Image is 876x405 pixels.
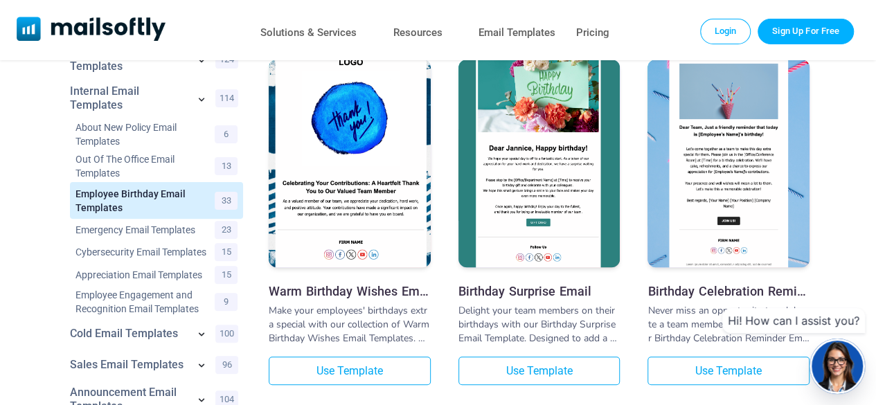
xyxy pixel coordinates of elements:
a: Birthday Celebration Reminder Email [647,60,810,271]
a: Trial [758,19,854,44]
a: Category [70,327,188,341]
a: Show subcategories for Cold Email Templates [195,327,208,343]
a: Birthday Surprise Email [458,60,620,271]
img: agent [810,341,865,392]
img: Warm Birthday Wishes Email [269,43,431,283]
a: Use Template [647,357,810,385]
a: Birthday Celebration Reminder Email [647,284,810,298]
a: Category [75,288,208,316]
a: Category [75,245,208,259]
a: Warm Birthday Wishes Email [269,60,431,271]
a: Category [75,120,208,148]
a: Warm Birthday Wishes Email [269,284,431,298]
a: Show subcategories for Business Email Templates [195,53,208,70]
img: Mailsoftly Logo [17,17,166,41]
img: Birthday Celebration Reminder Email [647,33,810,294]
a: Category [70,358,188,372]
div: Hi! How can I assist you? [722,308,865,333]
a: Category [75,223,208,237]
a: Mailsoftly [17,17,166,44]
a: Category [75,187,208,215]
a: Resources [393,23,443,43]
a: Show subcategories for Internal Email Templates [195,92,208,109]
a: Show subcategories for Sales Email Templates [195,358,208,375]
a: Email Templates [479,23,555,43]
a: Category [75,152,208,180]
a: Login [700,19,751,44]
a: Solutions & Services [260,23,357,43]
a: Birthday Surprise Email [458,284,620,298]
div: Never miss an opportunity to celebrate a team member's birthday with our Birthday Celebration Rem... [647,304,810,345]
div: Make your employees' birthdays extra special with our collection of Warm Birthday Wishes Email Te... [269,304,431,345]
img: Birthday Surprise Email [458,38,620,289]
a: Category [70,84,188,112]
div: Delight your team members on their birthdays with our Birthday Surprise Email Template. Designed ... [458,304,620,345]
a: Category [75,268,208,282]
a: Use Template [269,357,431,385]
a: Use Template [458,357,620,385]
a: Pricing [576,23,609,43]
